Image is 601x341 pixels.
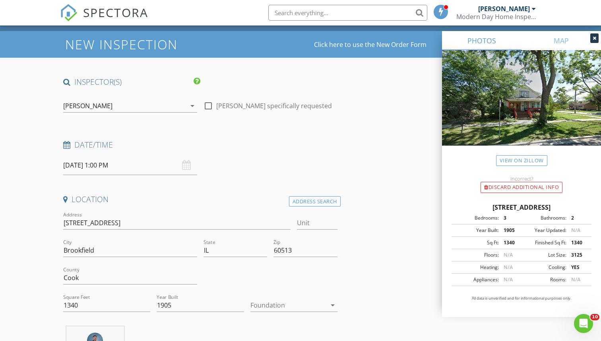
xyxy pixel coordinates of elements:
div: Address Search [289,196,341,207]
div: Discard Additional info [481,182,562,193]
i: arrow_drop_down [328,300,337,310]
a: Click here to use the New Order Form [314,41,427,48]
div: Incorrect? [442,175,601,182]
label: [PERSON_NAME] specifically requested [216,102,332,110]
div: Appliances: [454,276,499,283]
span: N/A [571,276,580,283]
span: N/A [504,276,513,283]
i: arrow_drop_down [188,101,197,111]
div: Bedrooms: [454,214,499,222]
a: View on Zillow [496,155,547,166]
h1: New Inspection [65,37,241,51]
div: Year Updated: [522,227,566,234]
div: Modern Day Home Inspections [456,13,536,21]
span: N/A [504,264,513,271]
div: Floors: [454,251,499,259]
a: SPECTORA [60,11,148,27]
div: Year Built: [454,227,499,234]
div: [PERSON_NAME] [478,5,530,13]
div: Sq Ft: [454,239,499,246]
span: SPECTORA [83,4,148,21]
img: streetview [442,50,601,165]
div: YES [566,264,589,271]
div: Lot Size: [522,251,566,259]
div: Finished Sq Ft: [522,239,566,246]
span: N/A [571,227,580,234]
div: 1340 [566,239,589,246]
a: MAP [522,31,601,50]
div: 3 [499,214,522,222]
input: Select date [63,156,197,175]
iframe: Intercom live chat [574,314,593,333]
div: Cooling: [522,264,566,271]
div: 1340 [499,239,522,246]
span: N/A [504,251,513,258]
div: [PERSON_NAME] [63,102,112,109]
div: Heating: [454,264,499,271]
input: Search everything... [268,5,427,21]
img: The Best Home Inspection Software - Spectora [60,4,78,21]
span: 10 [590,314,599,320]
div: 2 [566,214,589,222]
a: PHOTOS [442,31,522,50]
h4: Date/Time [63,140,337,150]
div: 3125 [566,251,589,259]
div: 1905 [499,227,522,234]
div: Bathrooms: [522,214,566,222]
p: All data is unverified and for informational purposes only. [452,296,591,301]
div: Rooms: [522,276,566,283]
h4: Location [63,194,337,205]
div: [STREET_ADDRESS] [452,203,591,212]
h4: INSPECTOR(S) [63,77,200,87]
